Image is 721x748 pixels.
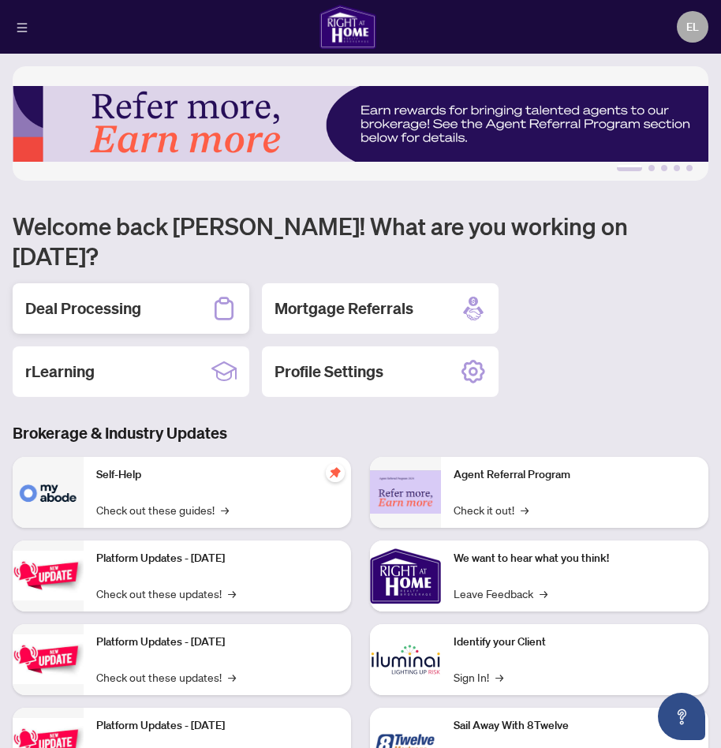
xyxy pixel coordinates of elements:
p: Sail Away With 8Twelve [454,717,696,735]
img: logo [319,5,376,49]
h1: Welcome back [PERSON_NAME]! What are you working on [DATE]? [13,211,708,271]
span: → [521,501,529,518]
img: Self-Help [13,457,84,528]
h2: Deal Processing [25,297,141,320]
a: Check out these updates!→ [96,668,236,686]
span: menu [17,22,28,33]
p: Self-Help [96,466,338,484]
span: → [221,501,229,518]
h2: Mortgage Referrals [275,297,413,320]
img: Slide 0 [13,66,708,181]
p: We want to hear what you think! [454,550,696,567]
p: Platform Updates - [DATE] [96,634,338,651]
a: Check out these updates!→ [96,585,236,602]
button: 3 [661,165,667,171]
button: 1 [617,165,642,171]
button: 5 [686,165,693,171]
img: Identify your Client [370,624,441,695]
span: → [540,585,547,602]
a: Check it out!→ [454,501,529,518]
a: Leave Feedback→ [454,585,547,602]
span: → [228,668,236,686]
img: Agent Referral Program [370,470,441,514]
p: Agent Referral Program [454,466,696,484]
h3: Brokerage & Industry Updates [13,422,708,444]
a: Check out these guides!→ [96,501,229,518]
p: Platform Updates - [DATE] [96,717,338,735]
h2: rLearning [25,361,95,383]
span: → [228,585,236,602]
img: Platform Updates - July 8, 2025 [13,634,84,684]
span: EL [686,18,699,36]
a: Sign In!→ [454,668,503,686]
img: Platform Updates - July 21, 2025 [13,551,84,600]
p: Identify your Client [454,634,696,651]
h2: Profile Settings [275,361,383,383]
span: pushpin [326,463,345,482]
button: 4 [674,165,680,171]
img: We want to hear what you think! [370,540,441,611]
p: Platform Updates - [DATE] [96,550,338,567]
button: 2 [648,165,655,171]
button: Open asap [658,693,705,740]
span: → [495,668,503,686]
